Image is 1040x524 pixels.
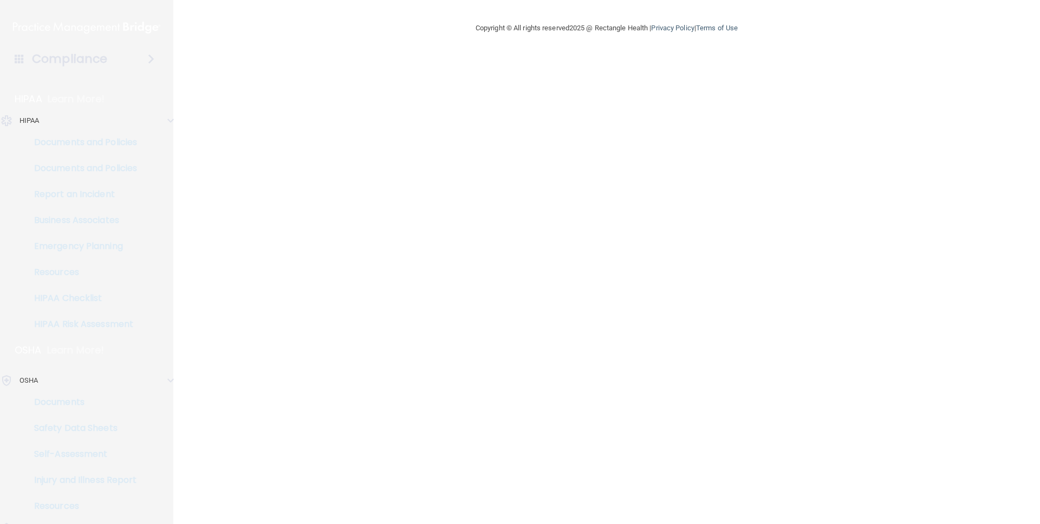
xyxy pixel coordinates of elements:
[7,137,155,148] p: Documents and Policies
[7,319,155,330] p: HIPAA Risk Assessment
[696,24,738,32] a: Terms of Use
[7,241,155,252] p: Emergency Planning
[7,423,155,434] p: Safety Data Sheets
[7,189,155,200] p: Report an Incident
[13,17,160,38] img: PMB logo
[7,293,155,304] p: HIPAA Checklist
[7,215,155,226] p: Business Associates
[7,501,155,512] p: Resources
[15,344,42,357] p: OSHA
[7,475,155,486] p: Injury and Illness Report
[15,93,42,106] p: HIPAA
[651,24,694,32] a: Privacy Policy
[7,397,155,408] p: Documents
[19,114,40,127] p: HIPAA
[47,344,105,357] p: Learn More!
[7,163,155,174] p: Documents and Policies
[7,267,155,278] p: Resources
[48,93,105,106] p: Learn More!
[32,51,107,67] h4: Compliance
[7,449,155,460] p: Self-Assessment
[19,374,38,387] p: OSHA
[409,11,804,45] div: Copyright © All rights reserved 2025 @ Rectangle Health | |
